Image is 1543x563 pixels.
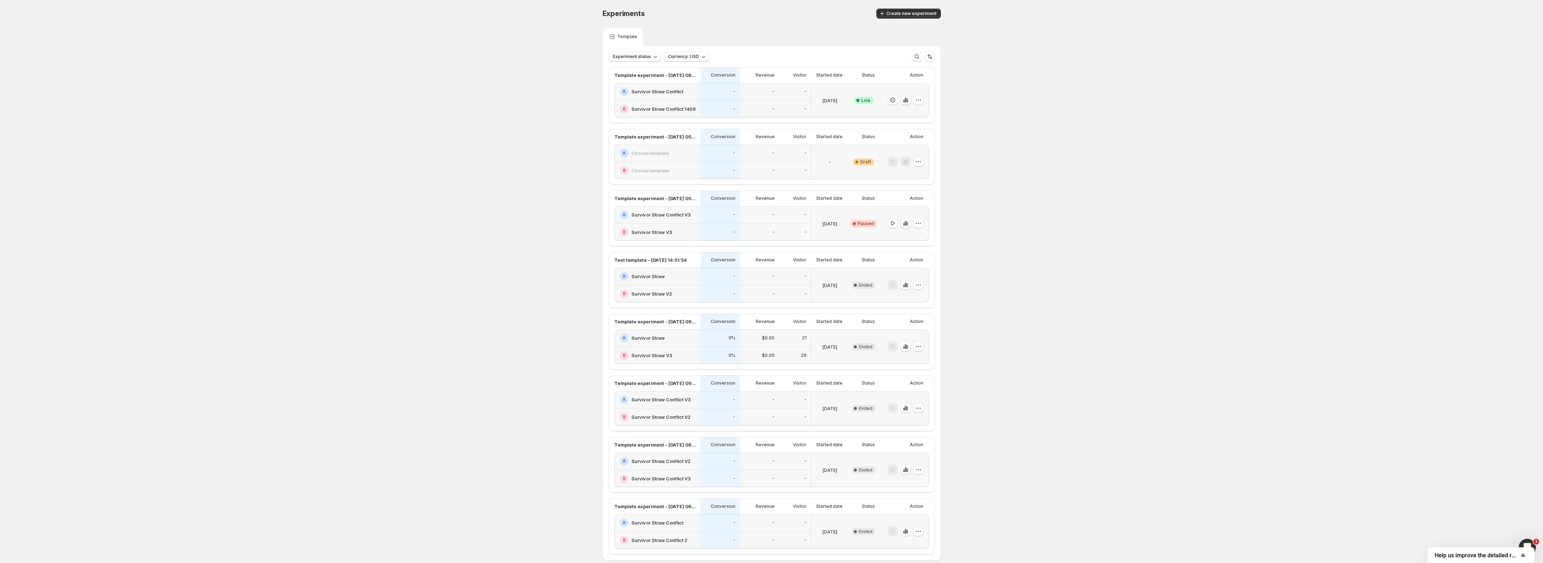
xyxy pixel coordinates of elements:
[756,196,775,201] p: Revenue
[623,291,626,297] h2: B
[772,168,775,173] p: -
[614,256,687,264] p: Test template - [DATE] 14:51:54
[623,476,626,481] h2: B
[733,476,735,481] p: -
[711,134,735,140] p: Conversion
[822,282,837,289] p: [DATE]
[861,98,870,103] span: Live
[910,196,923,201] p: Action
[733,106,735,112] p: -
[711,380,735,386] p: Conversion
[772,150,775,156] p: -
[631,352,672,359] h2: Survivor Straw V3
[631,211,691,218] h2: Survivor Straw Conflict V3
[614,441,696,448] p: Template experiment - [DATE] 06:13:46
[910,319,923,324] p: Action
[631,88,683,95] h2: Survivor Straw Conflict
[804,150,807,156] p: -
[756,134,775,140] p: Revenue
[729,353,735,358] p: 0%
[622,212,626,218] h2: A
[756,319,775,324] p: Revenue
[772,397,775,402] p: -
[793,134,807,140] p: Visitor
[910,72,923,78] p: Action
[711,196,735,201] p: Conversion
[822,220,837,227] p: [DATE]
[772,476,775,481] p: -
[711,257,735,263] p: Conversion
[804,273,807,279] p: -
[816,442,843,448] p: Started date
[631,475,691,482] h2: Survivor Straw Conflict V3
[772,537,775,543] p: -
[609,52,661,62] button: Experiment status
[859,467,872,473] span: Ended
[804,476,807,481] p: -
[802,335,807,341] p: 21
[614,72,696,79] p: Template experiment - [DATE] 06:46:53
[822,343,837,350] p: [DATE]
[664,52,709,62] button: Currency: USD
[622,89,626,94] h2: A
[733,273,735,279] p: -
[631,150,669,157] h2: Choose template
[733,458,735,464] p: -
[816,196,843,201] p: Started date
[772,89,775,94] p: -
[622,520,626,526] h2: A
[804,458,807,464] p: -
[711,319,735,324] p: Conversion
[623,414,626,420] h2: B
[804,397,807,402] p: -
[772,291,775,297] p: -
[860,159,871,165] span: Draft
[623,229,626,235] h2: B
[816,257,843,263] p: Started date
[733,397,735,402] p: -
[910,134,923,140] p: Action
[631,458,690,465] h2: Survivor Straw Conflict V2
[1519,539,1536,556] iframe: Intercom live chat
[862,380,875,386] p: Status
[772,273,775,279] p: -
[822,528,837,535] p: [DATE]
[756,72,775,78] p: Revenue
[804,291,807,297] p: -
[622,273,626,279] h2: A
[756,442,775,448] p: Revenue
[622,458,626,464] h2: A
[862,504,875,509] p: Status
[822,97,837,104] p: [DATE]
[668,54,699,59] span: Currency: USD
[733,168,735,173] p: -
[614,195,696,202] p: Template experiment - [DATE] 05:39:30
[603,9,645,18] span: Experiments
[711,442,735,448] p: Conversion
[729,335,735,341] p: 0%
[631,537,687,544] h2: Survivor Straw Conflict 2
[862,196,875,201] p: Status
[793,380,807,386] p: Visitor
[623,106,626,112] h2: B
[804,168,807,173] p: -
[614,380,696,387] p: Template experiment - [DATE] 09:55:32
[772,520,775,526] p: -
[859,406,872,411] span: Ended
[793,319,807,324] p: Visitor
[631,396,691,403] h2: Survivor Straw Conflict V3
[910,442,923,448] p: Action
[756,504,775,509] p: Revenue
[622,397,626,402] h2: A
[793,442,807,448] p: Visitor
[801,353,807,358] p: 26
[859,344,872,350] span: Ended
[804,212,807,218] p: -
[910,380,923,386] p: Action
[804,414,807,420] p: -
[1435,551,1527,559] button: Show survey - Help us improve the detailed report for A/B campaigns
[910,257,923,263] p: Action
[925,52,935,62] button: Sort the results
[822,466,837,474] p: [DATE]
[772,212,775,218] p: -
